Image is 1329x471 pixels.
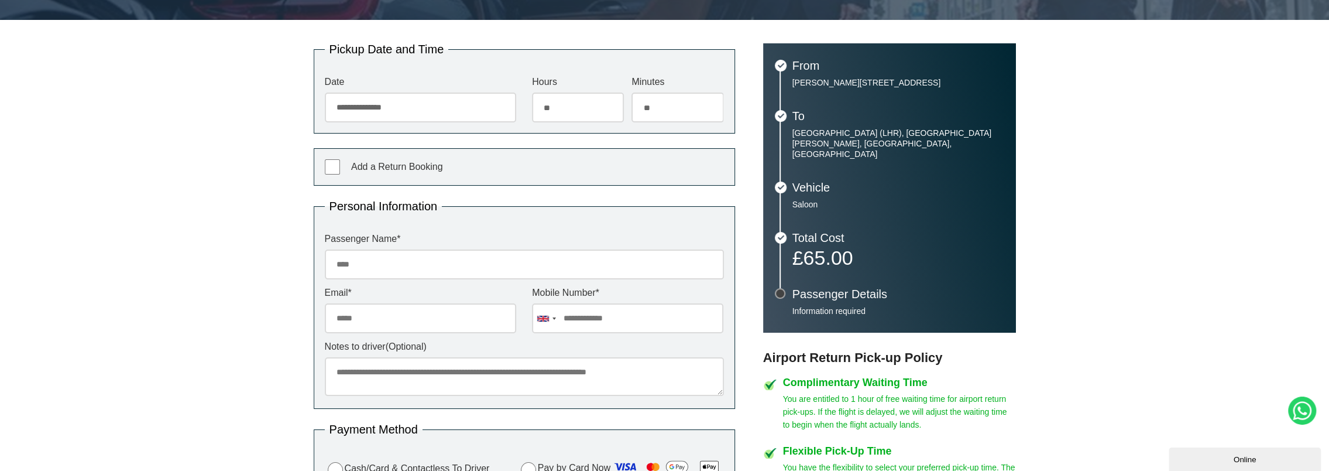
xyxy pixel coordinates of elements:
[792,60,1004,71] h3: From
[325,43,449,55] legend: Pickup Date and Time
[763,350,1016,366] h3: Airport Return Pick-up Policy
[803,247,853,269] span: 65.00
[792,110,1004,122] h3: To
[325,77,516,87] label: Date
[792,232,1004,244] h3: Total Cost
[325,200,442,212] legend: Personal Information
[792,306,1004,316] p: Information required
[783,377,1016,388] h4: Complimentary Waiting Time
[631,77,723,87] label: Minutes
[532,288,723,298] label: Mobile Number
[325,424,423,435] legend: Payment Method
[792,128,1004,159] p: [GEOGRAPHIC_DATA] (LHR), [GEOGRAPHIC_DATA][PERSON_NAME], [GEOGRAPHIC_DATA], [GEOGRAPHIC_DATA]
[792,182,1004,193] h3: Vehicle
[325,288,516,298] label: Email
[792,77,1004,88] p: [PERSON_NAME][STREET_ADDRESS]
[386,342,427,351] span: (Optional)
[533,304,559,333] div: United Kingdom: +44
[792,288,1004,300] h3: Passenger Details
[1169,445,1323,471] iframe: chat widget
[783,446,1016,456] h4: Flexible Pick-Up Time
[783,392,1016,431] p: You are entitled to 1 hour of free waiting time for airport return pick-ups. If the flight is del...
[792,199,1004,210] p: Saloon
[792,250,1004,266] p: £
[351,162,443,172] span: Add a Return Booking
[325,159,340,175] input: Add a Return Booking
[532,77,624,87] label: Hours
[325,342,724,351] label: Notes to driver
[325,234,724,244] label: Passenger Name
